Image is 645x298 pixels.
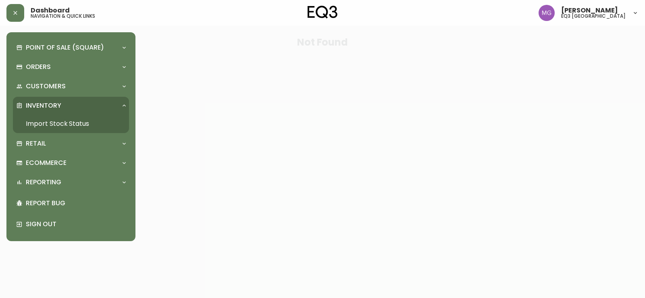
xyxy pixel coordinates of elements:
[26,199,126,208] p: Report Bug
[26,63,51,71] p: Orders
[26,43,104,52] p: Point of Sale (Square)
[13,135,129,152] div: Retail
[13,173,129,191] div: Reporting
[13,214,129,235] div: Sign Out
[26,82,66,91] p: Customers
[26,158,67,167] p: Ecommerce
[26,101,61,110] p: Inventory
[539,5,555,21] img: de8837be2a95cd31bb7c9ae23fe16153
[13,77,129,95] div: Customers
[13,58,129,76] div: Orders
[26,178,61,187] p: Reporting
[13,115,129,133] a: Import Stock Status
[308,6,337,19] img: logo
[561,7,618,14] span: [PERSON_NAME]
[13,39,129,56] div: Point of Sale (Square)
[31,7,70,14] span: Dashboard
[13,154,129,172] div: Ecommerce
[26,220,126,229] p: Sign Out
[561,14,626,19] h5: eq3 [GEOGRAPHIC_DATA]
[31,14,95,19] h5: navigation & quick links
[13,97,129,115] div: Inventory
[26,139,46,148] p: Retail
[13,193,129,214] div: Report Bug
